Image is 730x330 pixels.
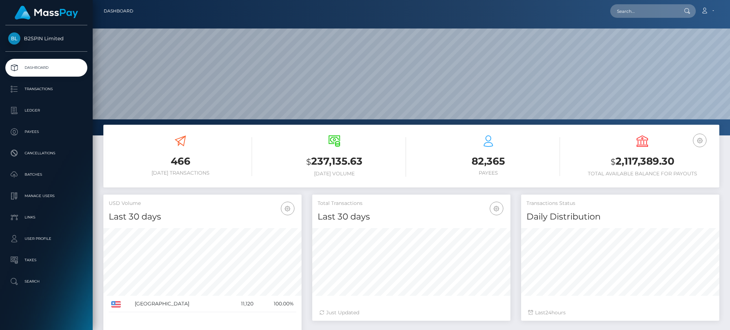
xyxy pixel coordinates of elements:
[109,200,296,207] h5: USD Volume
[526,211,714,223] h4: Daily Distribution
[5,80,87,98] a: Transactions
[8,212,84,223] p: Links
[318,211,505,223] h4: Last 30 days
[8,32,20,45] img: B2SPIN Limited
[5,35,87,42] span: B2SPIN Limited
[111,301,121,308] img: US.png
[319,309,503,316] div: Just Updated
[109,170,252,176] h6: [DATE] Transactions
[104,4,133,19] a: Dashboard
[8,191,84,201] p: Manage Users
[5,102,87,119] a: Ledger
[318,200,505,207] h5: Total Transactions
[8,105,84,116] p: Ledger
[8,62,84,73] p: Dashboard
[5,187,87,205] a: Manage Users
[5,123,87,141] a: Payees
[5,166,87,184] a: Batches
[8,255,84,265] p: Taxes
[109,154,252,168] h3: 466
[5,59,87,77] a: Dashboard
[15,6,78,20] img: MassPay Logo
[8,169,84,180] p: Batches
[109,211,296,223] h4: Last 30 days
[132,296,228,312] td: [GEOGRAPHIC_DATA]
[5,208,87,226] a: Links
[228,296,256,312] td: 11,120
[611,157,616,167] small: $
[8,127,84,137] p: Payees
[610,4,677,18] input: Search...
[8,84,84,94] p: Transactions
[306,157,311,167] small: $
[263,171,406,177] h6: [DATE] Volume
[5,251,87,269] a: Taxes
[545,309,551,316] span: 24
[5,144,87,162] a: Cancellations
[417,154,560,168] h3: 82,365
[571,171,714,177] h6: Total Available Balance for Payouts
[8,233,84,244] p: User Profile
[528,309,712,316] div: Last hours
[263,154,406,169] h3: 237,135.63
[256,296,296,312] td: 100.00%
[8,276,84,287] p: Search
[417,170,560,176] h6: Payees
[571,154,714,169] h3: 2,117,389.30
[8,148,84,159] p: Cancellations
[5,273,87,290] a: Search
[5,230,87,248] a: User Profile
[526,200,714,207] h5: Transactions Status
